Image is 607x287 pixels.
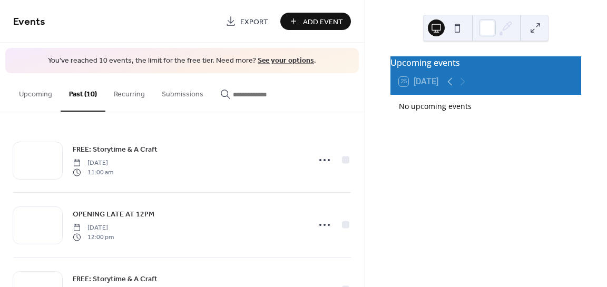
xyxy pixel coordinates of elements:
span: [DATE] [73,158,113,167]
button: Upcoming [11,73,61,111]
span: 12:00 pm [73,233,114,242]
button: Recurring [105,73,153,111]
button: Submissions [153,73,212,111]
a: FREE: Storytime & A Craft [73,143,158,155]
span: FREE: Storytime & A Craft [73,273,158,284]
span: You've reached 10 events, the limit for the free tier. Need more? . [16,56,348,66]
a: See your options [258,54,314,68]
a: Export [218,13,276,30]
a: OPENING LATE AT 12PM [73,208,154,220]
div: No upcoming events [399,101,573,111]
span: Events [13,12,45,32]
span: FREE: Storytime & A Craft [73,144,158,155]
span: OPENING LATE AT 12PM [73,209,154,220]
button: Past (10) [61,73,105,112]
a: FREE: Storytime & A Craft [73,273,158,285]
span: Export [240,16,268,27]
div: Upcoming events [390,56,581,69]
span: [DATE] [73,223,114,232]
span: 11:00 am [73,168,113,177]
